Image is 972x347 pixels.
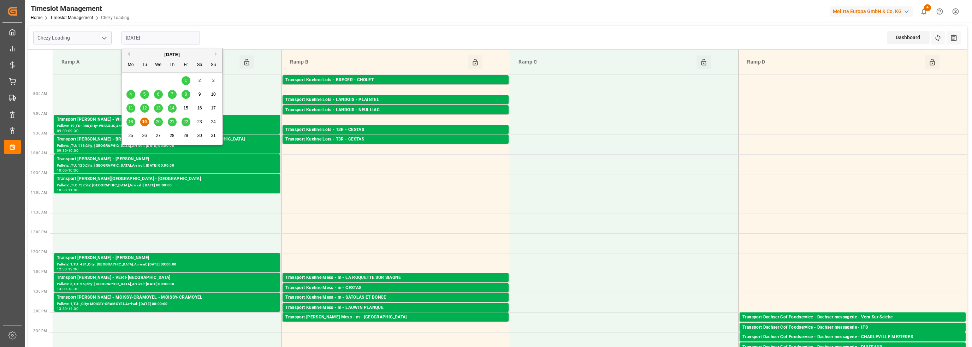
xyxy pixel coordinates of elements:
div: Timeslot Management [31,3,129,14]
div: Transport [PERSON_NAME] - [PERSON_NAME] [57,255,277,262]
div: 13:30 [68,287,78,291]
div: Transport Dachser Cof Foodservice - Dachser messagerie - IFS [742,324,963,331]
span: 1:00 PM [33,270,47,274]
div: Choose Saturday, August 2nd, 2025 [195,76,204,85]
button: Melitta Europa GmbH & Co. KG [830,5,916,18]
div: Fr [182,61,190,70]
span: 11:30 AM [31,210,47,214]
div: Melitta Europa GmbH & Co. KG [830,6,913,17]
span: 4 [130,92,132,97]
div: Transport Kuehne Lots - T3R - CESTAS [285,126,506,133]
div: Th [168,61,177,70]
span: 6 [157,92,160,97]
div: Pallets: 4,TU: ,City: MOISSY-CRAMOYEL,Arrival: [DATE] 00:00:00 [57,301,277,307]
div: Pallets: 1,TU: 481,City: [GEOGRAPHIC_DATA],Arrival: [DATE] 00:00:00 [57,262,277,268]
span: 26 [142,133,147,138]
span: 18 [128,119,133,124]
div: Choose Thursday, August 7th, 2025 [168,90,177,99]
div: Choose Friday, August 8th, 2025 [182,90,190,99]
span: 14 [170,106,174,110]
div: 12:30 [57,268,67,271]
div: Transport Kuehne Lots - LANDOIS - PLAINTEL [285,96,506,103]
span: 7 [171,92,173,97]
div: Transport [PERSON_NAME] - [PERSON_NAME] [57,156,277,163]
span: 2:00 PM [33,309,47,313]
div: Choose Wednesday, August 13th, 2025 [154,104,163,113]
div: Transport [PERSON_NAME] - BRUYERES SUR [GEOGRAPHIC_DATA] SUR [GEOGRAPHIC_DATA] [57,136,277,143]
div: - [67,287,68,291]
div: Choose Wednesday, August 20th, 2025 [154,118,163,126]
span: 30 [197,133,202,138]
div: 13:30 [57,307,67,310]
div: Choose Sunday, August 10th, 2025 [209,90,218,99]
span: 10:00 AM [31,151,47,155]
span: 10:30 AM [31,171,47,175]
div: Transport Kuehne Lots - T3R - CESTAS [285,136,506,143]
div: Choose Sunday, August 3rd, 2025 [209,76,218,85]
span: 12:30 PM [31,250,47,254]
div: Transport Kuehne Mess - m - CESTAS [285,285,506,292]
div: 10:00 [68,149,78,152]
div: - [67,129,68,132]
div: Pallets: 1,TU: 48,City: Vern Sur Seiche,Arrival: [DATE] 00:00:00 [742,321,963,327]
div: Pallets: 19,TU: 386,City: WISSOUS,Arrival: [DATE] 00:00:00 [57,123,277,129]
div: 09:00 [57,129,67,132]
div: - [67,189,68,192]
span: 1 [185,78,187,83]
div: Transport [PERSON_NAME] - VERT-[GEOGRAPHIC_DATA] [57,274,277,281]
div: Pallets: ,TU: 22,City: [GEOGRAPHIC_DATA],Arrival: [DATE] 00:00:00 [285,281,506,287]
div: - [67,149,68,152]
span: 1:30 PM [33,289,47,293]
span: 9 [198,92,201,97]
div: Transport Kuehne Lots - LANDOIS - NEULLIAC [285,107,506,114]
div: Choose Wednesday, August 6th, 2025 [154,90,163,99]
div: 10:30 [57,189,67,192]
a: Home [31,15,42,20]
div: Choose Saturday, August 9th, 2025 [195,90,204,99]
div: 10:00 [57,169,67,172]
div: month 2025-08 [124,74,220,143]
div: Pallets: ,TU: 75,City: [GEOGRAPHIC_DATA],Arrival: [DATE] 00:00:00 [57,183,277,189]
div: Transport Kuehne Mess - m - SATOLAS ET BONCE [285,294,506,301]
span: 28 [170,133,174,138]
div: Mo [126,61,135,70]
div: Pallets: 1,TU: 40,City: IFS,Arrival: [DATE] 00:00:00 [742,331,963,337]
div: 09:30 [68,129,78,132]
span: 3 [212,78,215,83]
div: Pallets: 3,TU: 56,City: [GEOGRAPHIC_DATA],Arrival: [DATE] 00:00:00 [57,281,277,287]
span: 15 [183,106,188,110]
span: 9:00 AM [33,112,47,115]
div: Transport Dachser Cof Foodservice - Dachser messagerie - Vern Sur Seiche [742,314,963,321]
span: 25 [128,133,133,138]
div: - [67,169,68,172]
div: Choose Sunday, August 31st, 2025 [209,131,218,140]
div: [DATE] [122,51,222,58]
div: Choose Monday, August 11th, 2025 [126,104,135,113]
input: Type to search/select [33,31,112,44]
div: Choose Friday, August 15th, 2025 [182,104,190,113]
div: 10:30 [68,169,78,172]
div: Transport Dachser Cof Foodservice - Dachser messagerie - CHARLEVILLE MEZIERES [742,334,963,341]
div: Pallets: ,TU: 118,City: [GEOGRAPHIC_DATA],Arrival: [DATE] 00:00:00 [57,143,277,149]
div: Tu [140,61,149,70]
div: Transport Kuehne Mess - m - LA ROQUETTE SUR SIAGNE [285,274,506,281]
div: Choose Sunday, August 17th, 2025 [209,104,218,113]
div: Choose Saturday, August 23rd, 2025 [195,118,204,126]
span: 23 [197,119,202,124]
div: Choose Tuesday, August 12th, 2025 [140,104,149,113]
span: 17 [211,106,215,110]
button: Previous Month [125,52,130,56]
div: 14:00 [68,307,78,310]
div: Choose Wednesday, August 27th, 2025 [154,131,163,140]
span: 9:30 AM [33,131,47,135]
span: 16 [197,106,202,110]
span: 8:30 AM [33,92,47,96]
div: Choose Monday, August 4th, 2025 [126,90,135,99]
div: Pallets: ,TU: 120,City: [GEOGRAPHIC_DATA],Arrival: [DATE] 00:00:00 [57,163,277,169]
div: Transport Kuehne Mess - m - LAUWIN PLANQUE [285,304,506,311]
div: Choose Tuesday, August 5th, 2025 [140,90,149,99]
span: 8 [185,92,187,97]
div: Pallets: ,TU: 36,City: [GEOGRAPHIC_DATA],Arrival: [DATE] 00:00:00 [285,321,506,327]
div: Choose Friday, August 29th, 2025 [182,131,190,140]
div: Sa [195,61,204,70]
